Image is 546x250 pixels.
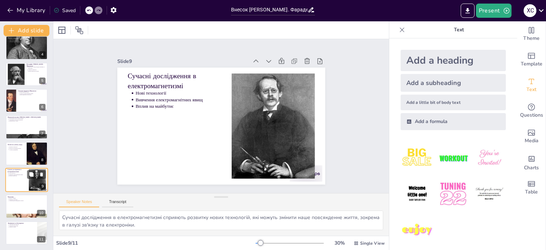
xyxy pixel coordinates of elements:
[20,93,45,94] p: Світло як електромагнітна хвиля
[210,120,266,193] p: Вплив на майбутнє
[5,168,48,192] div: 9
[4,25,49,36] button: Add slide
[525,137,539,145] span: Media
[54,7,76,14] div: Saved
[56,25,68,36] div: Layout
[37,236,45,243] div: 11
[523,34,540,42] span: Theme
[39,157,45,163] div: 8
[9,149,25,150] p: Сучасні дослідження
[37,170,46,179] button: Delete Slide
[401,95,506,110] div: Add a little bit of body text
[37,210,45,216] div: 10
[9,175,27,177] p: Вплив на майбутнє
[9,146,25,148] p: Вплив на технології
[524,4,536,18] button: Х С
[6,195,48,218] div: 10
[39,183,46,190] div: 9
[437,177,470,211] img: 5.jpeg
[401,177,434,211] img: 4.jpeg
[28,66,45,69] p: [PERSON_NAME] об'єднав електрику та магнетизм
[517,149,546,175] div: Add charts and graphs
[8,37,45,39] p: Основні відкриття Фарадея
[8,222,35,224] p: Запитання та обговорення
[9,40,45,41] p: Закон збереження енергії
[205,124,261,197] p: Вивчення електромагнітних явищ
[8,143,25,145] p: Вплив на сучасну науку
[461,4,475,18] button: Export to PowerPoint
[401,50,506,71] div: Add a heading
[437,142,470,175] img: 2.jpeg
[6,221,48,245] div: 11
[517,21,546,47] div: Change the overall theme
[473,142,506,175] img: 3.jpeg
[200,128,256,201] p: Нові технології
[6,36,48,59] div: 4
[331,240,348,246] div: 30 %
[231,5,307,15] input: Insert title
[27,63,45,67] p: Біографія [PERSON_NAME]. Максвелла
[9,41,45,43] p: Концепція електричного поля
[401,142,434,175] img: 1.jpeg
[517,47,546,73] div: Add ready made slides
[158,124,240,235] div: Slide 9
[28,70,45,71] p: Вплив Максвелла на науку
[526,86,536,94] span: Text
[56,240,256,246] div: Slide 9 / 11
[517,73,546,98] div: Add text boxes
[20,94,45,96] p: Вплив відкриттів Максвелла
[524,4,536,17] div: Х С
[9,148,25,149] p: Вплив на повсякденне життя
[6,63,48,86] div: 5
[517,98,546,124] div: Get real-time input from your audience
[102,200,134,207] button: Transcript
[521,60,542,68] span: Template
[9,197,45,199] p: Внесок у фізику
[39,104,45,110] div: 6
[28,69,45,70] p: Рівняння Максвелла
[39,51,45,58] div: 4
[9,227,35,228] p: Інтерес до теми
[9,172,27,174] p: Нові технології
[524,164,539,172] span: Charts
[9,121,45,122] p: Взаємозв'язок у науці
[6,142,48,165] div: 8
[476,4,512,18] button: Present
[6,115,48,139] div: 7
[9,119,45,121] p: Теоретична структура Максвелла
[525,188,538,196] span: Table
[9,39,45,40] p: Електромагнітна індукція
[360,240,385,246] span: Single View
[59,211,383,230] textarea: Сучасні дослідження в електромагнетизмі сприяють розвитку нових технологій, які можуть змінити на...
[520,111,543,119] span: Questions
[401,113,506,130] div: Add a formula
[8,196,45,198] p: Висновки
[39,78,45,84] div: 5
[517,175,546,201] div: Add a table
[9,174,27,175] p: Вивчення електромагнітних явищ
[59,200,99,207] button: Speaker Notes
[8,116,45,118] p: Взаємозв'язок між [PERSON_NAME] і [PERSON_NAME]
[20,91,45,93] p: Електромагнітні хвилі
[401,214,434,247] img: 7.jpeg
[7,169,27,172] p: Сучасні дослідження в електромагнетизмі
[9,200,45,201] p: Значення для повсякденного життя
[6,89,48,112] div: 6
[27,170,36,179] button: Duplicate Slide
[473,177,506,211] img: 6.jpeg
[5,5,48,16] button: My Library
[39,131,45,137] div: 7
[9,225,35,227] p: Коментарі щодо теми
[75,26,84,34] span: Position
[185,131,256,218] p: Сучасні дослідження в електромагнетизмі
[9,118,45,119] p: Експериментальні основи Фарадея
[401,74,506,92] div: Add a subheading
[18,90,45,92] p: Основні відкриття Максвелла
[9,198,45,200] p: Вплив на технології
[517,124,546,149] div: Add images, graphics, shapes or video
[408,21,510,38] p: Text
[9,224,35,225] p: Запитання від аудиторії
